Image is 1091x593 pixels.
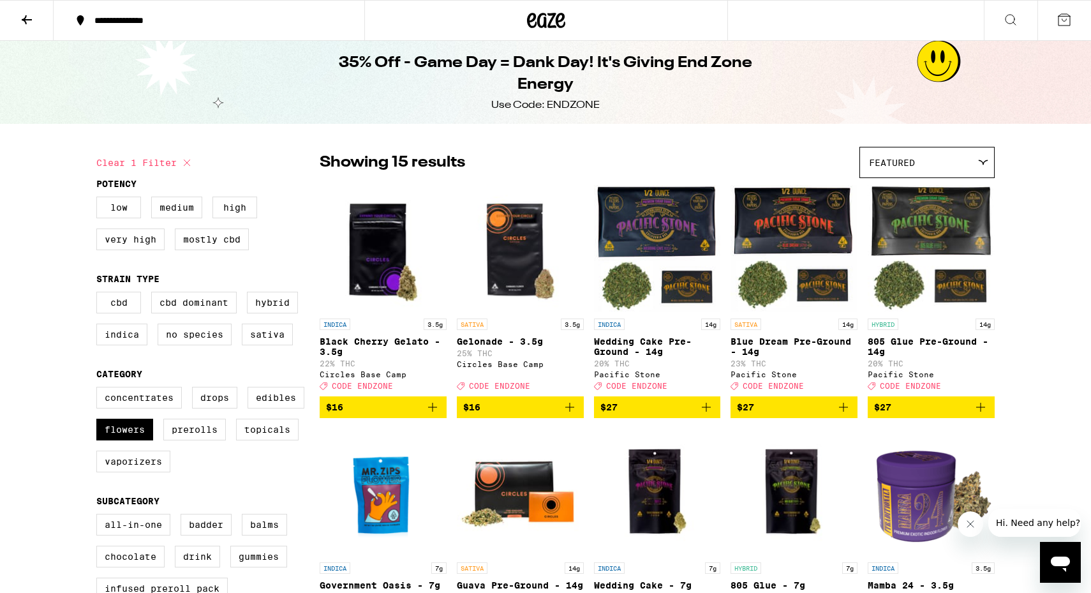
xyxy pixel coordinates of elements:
div: Circles Base Camp [320,370,447,379]
p: HYBRID [731,562,761,574]
img: Pacific Stone - 805 Glue - 7g [731,428,857,556]
p: INDICA [320,319,350,330]
p: INDICA [594,562,625,574]
p: 14g [565,562,584,574]
button: Clear 1 filter [96,147,195,179]
label: Drops [192,387,237,409]
label: CBD Dominant [151,292,237,313]
a: Open page for Gelonade - 3.5g from Circles Base Camp [457,184,584,396]
img: Circles Base Camp - Guava Pre-Ground - 14g [457,428,584,556]
span: CODE ENDZONE [469,382,530,390]
label: Topicals [236,419,299,440]
p: 14g [976,319,995,330]
label: Indica [96,324,147,345]
button: Add to bag [868,396,995,418]
span: CODE ENDZONE [606,382,667,390]
label: Concentrates [96,387,182,409]
a: Open page for Wedding Cake Pre-Ground - 14g from Pacific Stone [594,184,721,396]
label: Chocolate [96,546,165,567]
span: CODE ENDZONE [743,382,804,390]
p: SATIVA [457,562,487,574]
p: 20% THC [868,359,995,368]
p: Blue Dream Pre-Ground - 14g [731,336,857,357]
label: Vaporizers [96,451,170,472]
p: 805 Glue Pre-Ground - 14g [868,336,995,357]
span: CODE ENDZONE [880,382,941,390]
div: Use Code: ENDZONE [491,98,600,112]
label: Hybrid [247,292,298,313]
img: Traditional - Mamba 24 - 3.5g [868,428,995,556]
p: 25% THC [457,349,584,357]
img: Circles Base Camp - Gelonade - 3.5g [457,184,584,312]
label: All-In-One [96,514,170,536]
p: Gelonade - 3.5g [457,336,584,347]
p: INDICA [594,319,625,330]
label: Gummies [230,546,287,567]
label: CBD [96,292,141,313]
p: 7g [842,562,857,574]
legend: Category [96,369,142,379]
img: Pacific Stone - Wedding Cake Pre-Ground - 14g [594,184,721,312]
p: INDICA [868,562,898,574]
p: 3.5g [424,319,447,330]
label: Sativa [242,324,293,345]
label: High [212,197,257,218]
p: 7g [705,562,720,574]
p: HYBRID [868,319,898,330]
label: Low [96,197,141,218]
label: Very High [96,229,165,250]
div: Pacific Stone [731,370,857,379]
div: Circles Base Camp [457,360,584,368]
iframe: Button to launch messaging window [1040,542,1081,583]
h1: 35% Off - Game Day = Dank Day! It's Giving End Zone Energy [313,52,778,96]
p: 14g [701,319,720,330]
button: Add to bag [320,396,447,418]
label: Medium [151,197,202,218]
span: $16 [326,402,343,412]
label: Drink [175,546,220,567]
p: Showing 15 results [320,152,465,174]
span: $27 [737,402,754,412]
p: 23% THC [731,359,857,368]
p: 14g [838,319,857,330]
button: Add to bag [594,396,721,418]
legend: Potency [96,179,137,189]
label: No Species [158,324,232,345]
button: Add to bag [731,396,857,418]
span: CODE ENDZONE [332,382,393,390]
p: Wedding Cake Pre-Ground - 14g [594,336,721,357]
span: Featured [869,158,915,168]
img: Mr. Zips - Government Oasis - 7g [320,428,447,556]
a: Open page for 805 Glue Pre-Ground - 14g from Pacific Stone [868,184,995,396]
p: SATIVA [731,319,761,330]
p: 22% THC [320,359,447,368]
p: 805 Glue - 7g [731,580,857,590]
p: INDICA [320,562,350,574]
label: Balms [242,514,287,536]
span: $27 [874,402,891,412]
label: Mostly CBD [175,229,249,250]
img: Pacific Stone - Wedding Cake - 7g [594,428,721,556]
img: Pacific Stone - 805 Glue Pre-Ground - 14g [868,184,995,312]
iframe: Message from company [988,509,1081,537]
p: 3.5g [972,562,995,574]
button: Add to bag [457,396,584,418]
a: Open page for Black Cherry Gelato - 3.5g from Circles Base Camp [320,184,447,396]
legend: Subcategory [96,496,160,506]
p: Guava Pre-Ground - 14g [457,580,584,590]
p: Wedding Cake - 7g [594,580,721,590]
label: Edibles [248,387,304,409]
img: Circles Base Camp - Black Cherry Gelato - 3.5g [320,184,447,312]
iframe: Close message [958,511,983,537]
p: SATIVA [457,319,487,330]
div: Pacific Stone [594,370,721,379]
img: Pacific Stone - Blue Dream Pre-Ground - 14g [731,184,857,312]
label: Badder [181,514,232,536]
span: $27 [600,402,618,412]
label: Flowers [96,419,153,440]
p: Black Cherry Gelato - 3.5g [320,336,447,357]
div: Pacific Stone [868,370,995,379]
p: 7g [431,562,447,574]
span: $16 [463,402,480,412]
